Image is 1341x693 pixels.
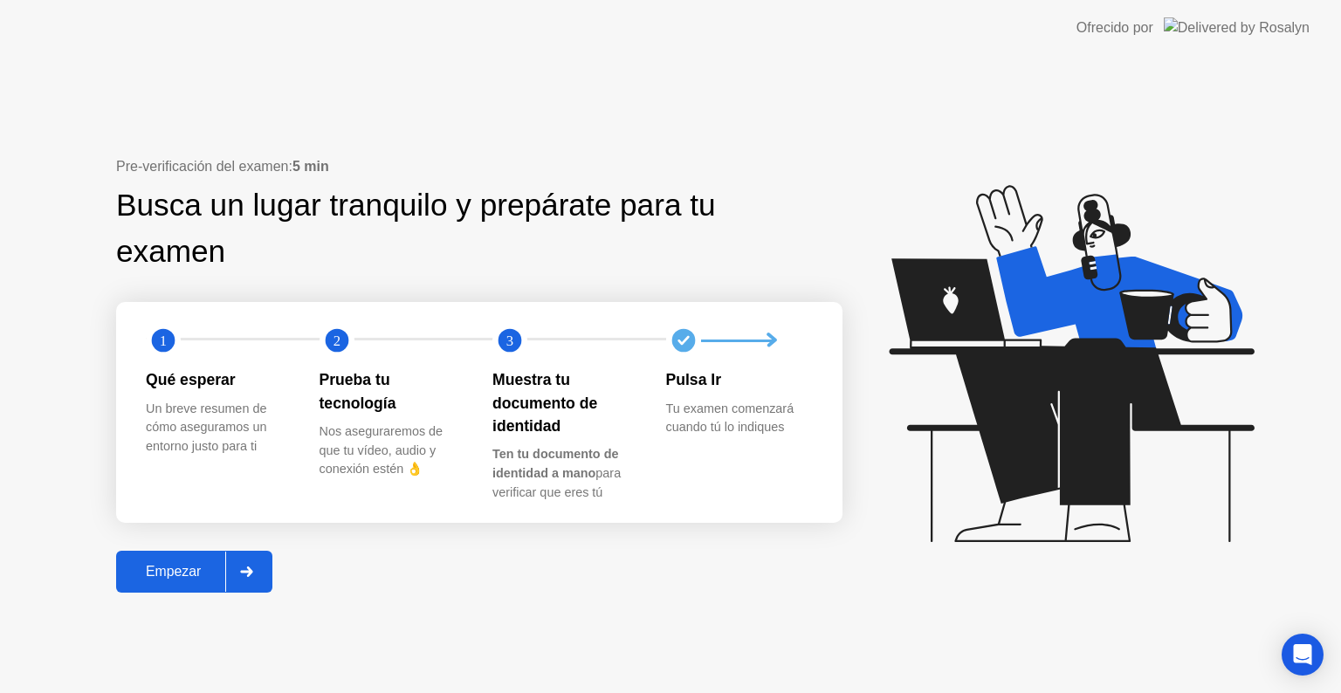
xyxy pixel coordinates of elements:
[666,400,812,437] div: Tu examen comenzará cuando tú lo indiques
[320,422,465,479] div: Nos aseguraremos de que tu vídeo, audio y conexión estén 👌
[492,368,638,437] div: Muestra tu documento de identidad
[121,564,225,580] div: Empezar
[320,368,465,415] div: Prueba tu tecnología
[333,333,340,349] text: 2
[116,551,272,593] button: Empezar
[146,400,292,456] div: Un breve resumen de cómo aseguramos un entorno justo para ti
[292,159,329,174] b: 5 min
[146,368,292,391] div: Qué esperar
[1164,17,1310,38] img: Delivered by Rosalyn
[666,368,812,391] div: Pulsa Ir
[492,445,638,502] div: para verificar que eres tú
[116,182,732,275] div: Busca un lugar tranquilo y prepárate para tu examen
[116,156,842,177] div: Pre-verificación del examen:
[506,333,513,349] text: 3
[160,333,167,349] text: 1
[1282,634,1324,676] div: Open Intercom Messenger
[492,447,618,480] b: Ten tu documento de identidad a mano
[1076,17,1153,38] div: Ofrecido por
